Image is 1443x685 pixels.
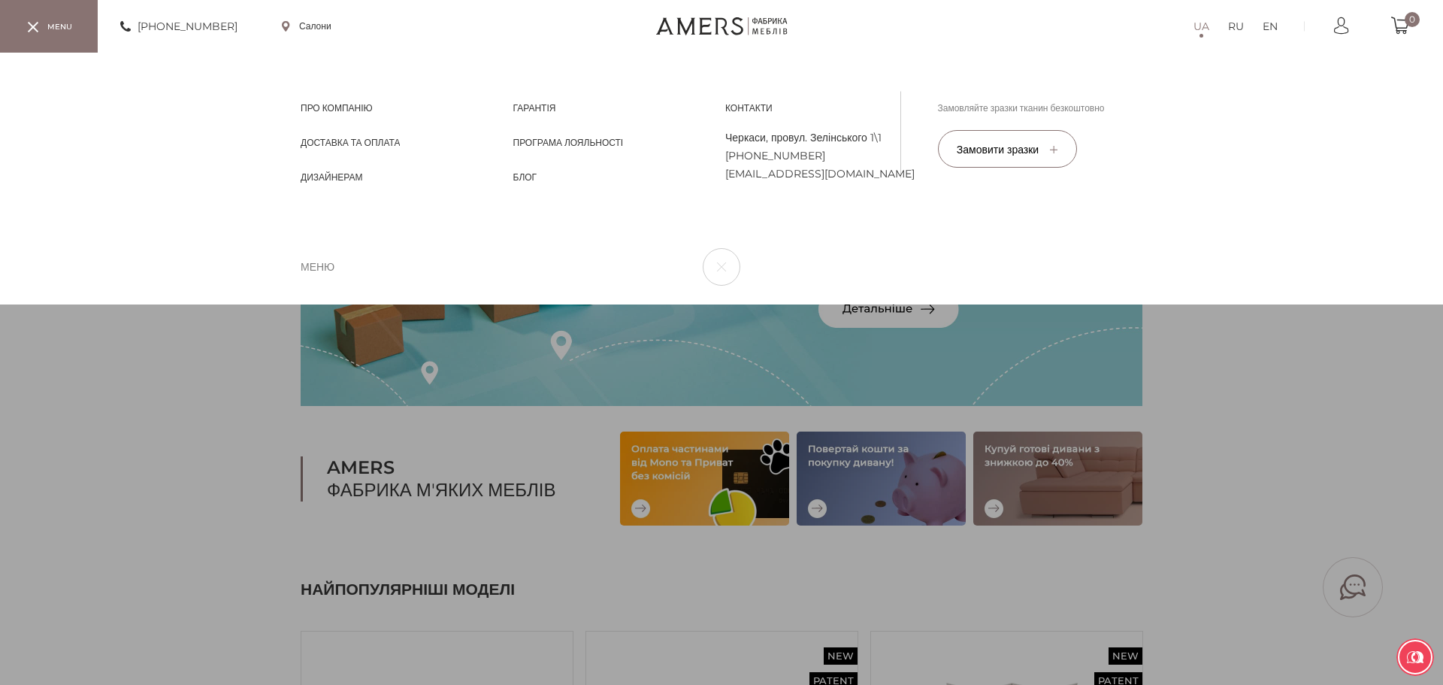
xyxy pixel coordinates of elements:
[1405,12,1420,27] span: 0
[725,165,930,183] a: [EMAIL_ADDRESS][DOMAIN_NAME]
[282,20,331,33] a: Салони
[957,143,1057,156] span: Замовити зразки
[938,130,1077,168] button: Замовити зразки
[301,136,400,150] span: Доставка та Оплата
[725,129,930,147] a: Черкаси, провул. Зелінського 1\1
[301,102,373,115] span: Про компанію
[1228,17,1244,35] a: RU
[301,136,400,148] a: Доставка та Оплата
[725,102,773,115] span: Контакти
[513,136,624,148] a: Програма лояльності
[725,102,773,114] a: Контакти
[938,102,1143,115] p: Замовляйте зразки тканин безкоштовно
[301,171,363,184] span: Дизайнерам
[513,171,537,183] a: Блог
[725,147,930,165] a: [PHONE_NUMBER]
[120,17,237,35] a: [PHONE_NUMBER]
[1263,17,1278,35] a: EN
[301,102,373,114] a: Про компанію
[513,136,624,150] span: Програма лояльності
[513,102,556,114] a: Гарантія
[1193,17,1209,35] a: UA
[513,171,537,184] span: Блог
[301,258,334,276] span: меню
[301,171,363,183] a: Дизайнерам
[513,102,556,115] span: Гарантія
